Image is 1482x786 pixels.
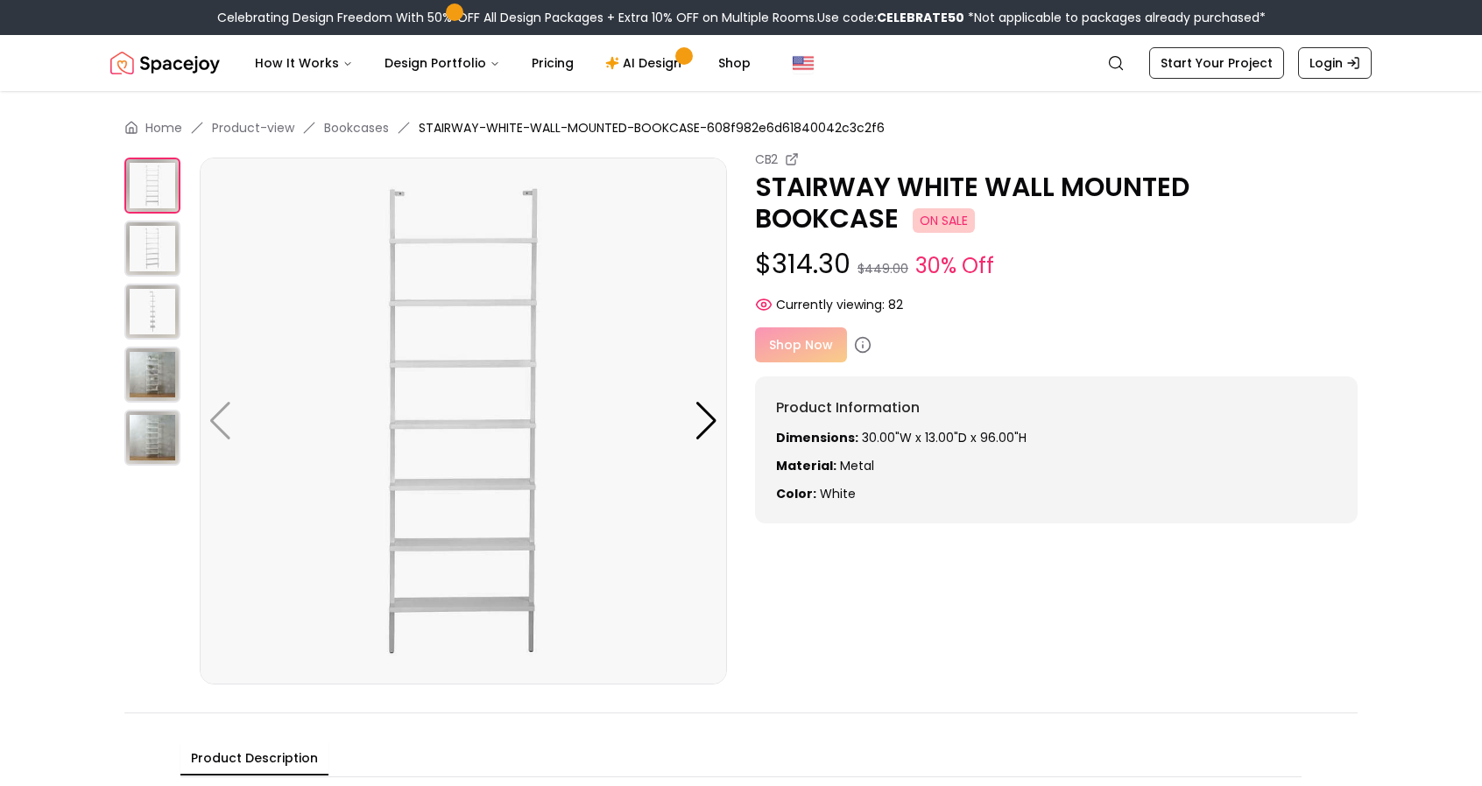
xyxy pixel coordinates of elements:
strong: Color: [776,485,816,502]
a: Pricing [518,46,588,81]
small: CB2 [755,151,778,168]
img: https://storage.googleapis.com/spacejoy-main/assets/608f982e6d61840042c3c2f6/product_0_c8i50m69gf95 [124,221,180,277]
span: Currently viewing: [776,296,885,313]
img: Spacejoy Logo [110,46,220,81]
span: Use code: [817,9,964,26]
a: Login [1298,47,1372,79]
a: Product-view [212,119,294,137]
nav: breadcrumb [124,119,1358,137]
a: Home [145,119,182,137]
span: white [820,485,856,502]
strong: Dimensions: [776,429,858,446]
span: STAIRWAY-WHITE-WALL-MOUNTED-BOOKCASE-608f982e6d61840042c3c2f6 [419,119,885,137]
button: Design Portfolio [370,46,514,81]
img: https://storage.googleapis.com/spacejoy-main/assets/608f982e6d61840042c3c2f6/product_0_fhom3fmm4al9 [200,158,727,684]
button: How It Works [241,46,367,81]
a: Spacejoy [110,46,220,81]
b: CELEBRATE50 [877,9,964,26]
img: https://storage.googleapis.com/spacejoy-main/assets/608f982e6d61840042c3c2f6/product_0_fhom3fmm4al9 [124,158,180,214]
h6: Product Information [776,397,1337,418]
a: Bookcases [324,119,389,137]
p: 30.00"W x 13.00"D x 96.00"H [776,429,1337,446]
span: Metal [840,457,874,474]
nav: Main [241,46,765,81]
p: STAIRWAY WHITE WALL MOUNTED BOOKCASE [755,172,1358,235]
span: *Not applicable to packages already purchased* [964,9,1266,26]
small: 30% Off [915,250,994,282]
img: https://storage.googleapis.com/spacejoy-main/assets/608f982e6d61840042c3c2f6/product_1_glflohe4pdp [124,284,180,340]
a: Shop [704,46,765,81]
nav: Global [110,35,1372,91]
small: $449.00 [857,260,908,277]
a: AI Design [591,46,701,81]
img: United States [793,53,814,74]
a: Start Your Project [1149,47,1284,79]
img: https://storage.googleapis.com/spacejoy-main/assets/608f982e6d61840042c3c2f6/product_3_80j863lgp5kn [124,410,180,466]
p: $314.30 [755,249,1358,282]
button: Product Description [180,742,328,775]
span: ON SALE [913,208,975,233]
div: Celebrating Design Freedom With 50% OFF All Design Packages + Extra 10% OFF on Multiple Rooms. [217,9,1266,26]
strong: Material: [776,457,836,474]
span: 82 [888,296,903,313]
img: https://storage.googleapis.com/spacejoy-main/assets/608f982e6d61840042c3c2f6/product_2_bjfp9bkokbgg [124,347,180,403]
